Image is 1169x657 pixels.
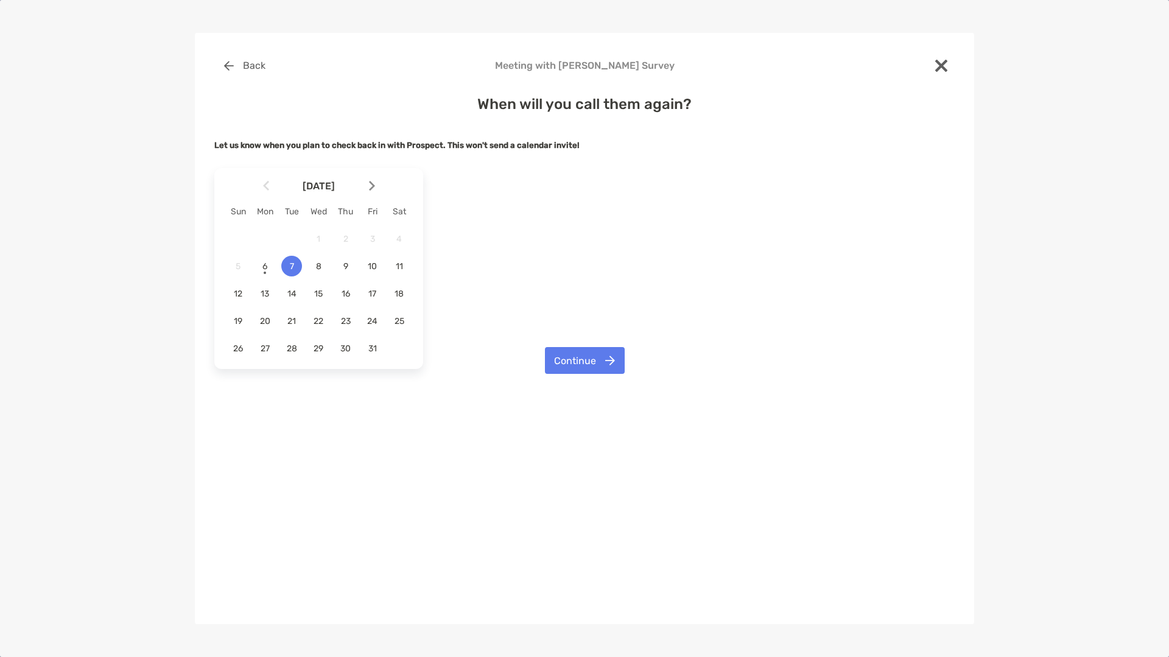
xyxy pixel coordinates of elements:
div: Fri [359,206,386,217]
span: 3 [362,234,383,244]
span: 4 [389,234,410,244]
span: 12 [228,289,248,299]
span: 6 [255,261,275,272]
span: 26 [228,343,248,354]
span: 11 [389,261,410,272]
span: 18 [389,289,410,299]
span: 17 [362,289,383,299]
span: 29 [308,343,329,354]
span: 10 [362,261,383,272]
div: Sat [386,206,413,217]
div: Wed [305,206,332,217]
img: button icon [224,61,234,71]
span: 5 [228,261,248,272]
span: 31 [362,343,383,354]
span: 25 [389,316,410,326]
span: 8 [308,261,329,272]
span: 27 [255,343,275,354]
div: Thu [332,206,359,217]
span: 2 [335,234,356,244]
span: 9 [335,261,356,272]
span: 23 [335,316,356,326]
span: 16 [335,289,356,299]
img: Arrow icon [369,181,375,191]
button: Continue [545,347,625,374]
img: close modal [935,60,947,72]
button: Back [214,52,275,79]
span: 28 [281,343,302,354]
h4: Meeting with [PERSON_NAME] Survey [214,60,955,71]
h4: When will you call them again? [214,96,955,113]
span: 24 [362,316,383,326]
span: 14 [281,289,302,299]
span: 7 [281,261,302,272]
span: 21 [281,316,302,326]
img: button icon [605,356,615,365]
div: Mon [251,206,278,217]
span: 15 [308,289,329,299]
span: 19 [228,316,248,326]
span: 20 [255,316,275,326]
div: Tue [278,206,305,217]
span: 30 [335,343,356,354]
strong: This won't send a calendar invite! [448,141,580,150]
span: 13 [255,289,275,299]
span: 22 [308,316,329,326]
span: [DATE] [272,180,367,192]
img: Arrow icon [263,181,269,191]
span: 1 [308,234,329,244]
h5: Let us know when you plan to check back in with Prospect. [214,141,955,150]
div: Sun [225,206,251,217]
